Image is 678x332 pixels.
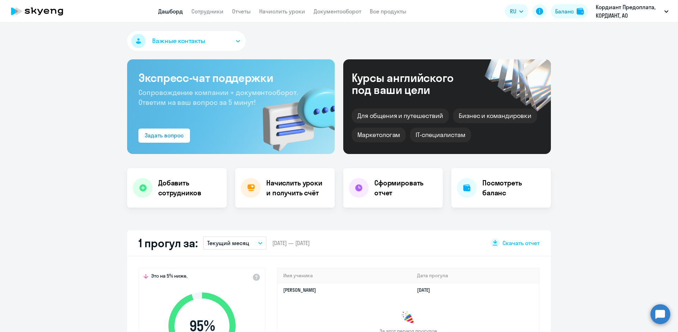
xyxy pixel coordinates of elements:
div: IT-специалистам [410,128,471,142]
a: [PERSON_NAME] [283,287,316,293]
h4: Начислить уроки и получить счёт [266,178,328,198]
a: Все продукты [370,8,406,15]
span: Это на 5% ниже, [151,273,188,281]
button: Важные контакты [127,31,246,51]
button: Кордиант Предоплата, КОРДИАНТ, АО [592,3,672,20]
th: Дата прогула [411,268,539,283]
img: balance [577,8,584,15]
th: Имя ученика [278,268,411,283]
a: Сотрудники [191,8,224,15]
div: Бизнес и командировки [453,108,537,123]
a: Отчеты [232,8,251,15]
span: Скачать отчет [502,239,540,247]
a: Начислить уроки [259,8,305,15]
h4: Сформировать отчет [374,178,437,198]
p: Кордиант Предоплата, КОРДИАНТ, АО [596,3,661,20]
h3: Экспресс-чат поддержки [138,71,323,85]
button: RU [505,4,528,18]
h4: Добавить сотрудников [158,178,221,198]
img: bg-img [252,75,335,154]
span: [DATE] — [DATE] [272,239,310,247]
a: Документооборот [314,8,361,15]
p: Текущий месяц [207,239,249,247]
span: Важные контакты [152,36,205,46]
button: Задать вопрос [138,129,190,143]
div: Баланс [555,7,574,16]
div: Курсы английского под ваши цели [352,72,472,96]
span: Сопровождение компании + документооборот. Ответим на ваш вопрос за 5 минут! [138,88,298,107]
h2: 1 прогул за: [138,236,197,250]
h4: Посмотреть баланс [482,178,545,198]
span: RU [510,7,516,16]
div: Для общения и путешествий [352,108,449,123]
button: Балансbalance [551,4,588,18]
a: Дашборд [158,8,183,15]
a: [DATE] [417,287,436,293]
button: Текущий месяц [203,236,267,250]
div: Задать вопрос [145,131,184,140]
img: congrats [401,311,415,325]
div: Маркетологам [352,128,406,142]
